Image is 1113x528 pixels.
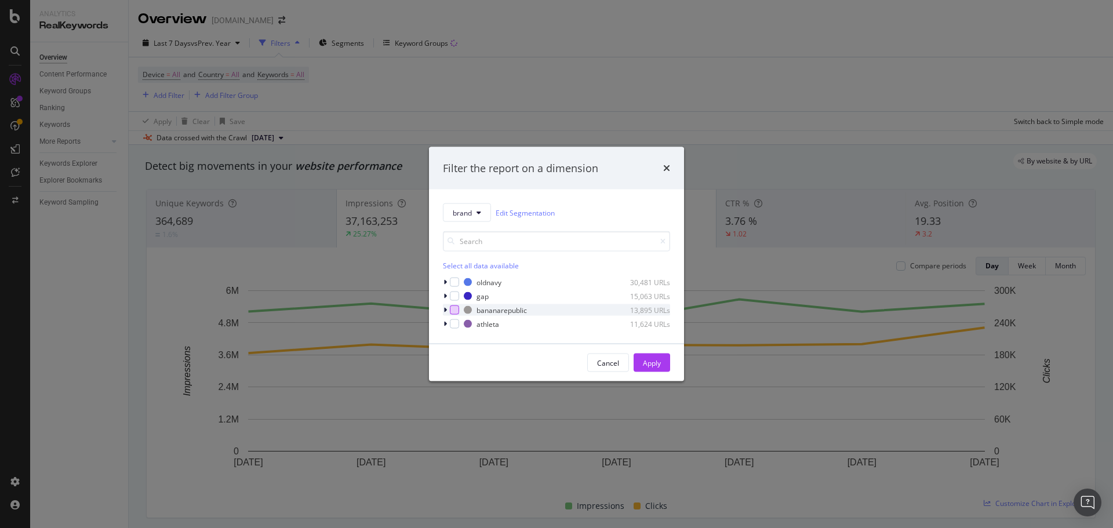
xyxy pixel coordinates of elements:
[613,277,670,287] div: 30,481 URLs
[477,319,499,329] div: athleta
[443,203,491,222] button: brand
[453,207,472,217] span: brand
[613,291,670,301] div: 15,063 URLs
[634,354,670,372] button: Apply
[429,147,684,381] div: modal
[613,305,670,315] div: 13,895 URLs
[597,358,619,367] div: Cancel
[443,231,670,252] input: Search
[613,319,670,329] div: 11,624 URLs
[443,161,598,176] div: Filter the report on a dimension
[477,277,501,287] div: oldnavy
[1074,489,1101,516] div: Open Intercom Messenger
[477,305,527,315] div: bananarepublic
[477,291,489,301] div: gap
[587,354,629,372] button: Cancel
[643,358,661,367] div: Apply
[496,206,555,219] a: Edit Segmentation
[443,261,670,271] div: Select all data available
[663,161,670,176] div: times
